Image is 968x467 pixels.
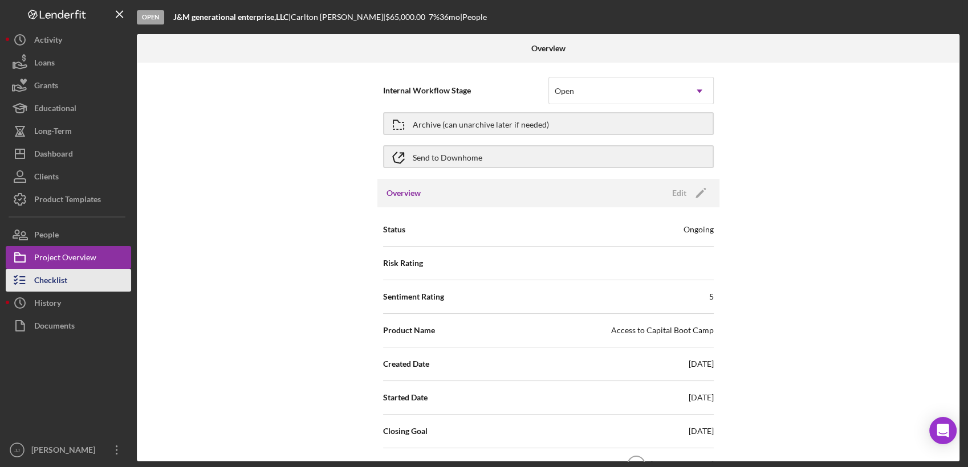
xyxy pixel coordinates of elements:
[6,51,131,74] button: Loans
[6,142,131,165] button: Dashboard
[34,246,96,272] div: Project Overview
[709,291,714,302] div: 5
[34,28,62,54] div: Activity
[6,314,131,337] button: Documents
[440,13,460,22] div: 36 mo
[34,97,76,122] div: Educational
[34,74,58,100] div: Grants
[672,185,686,202] div: Edit
[611,325,714,336] div: Access to Capital Boot Camp
[689,392,714,403] div: [DATE]
[6,97,131,120] button: Educational
[34,51,55,77] div: Loans
[29,439,103,464] div: [PERSON_NAME]
[665,185,710,202] button: Edit
[383,291,444,302] span: Sentiment Rating
[291,13,385,22] div: Carlton [PERSON_NAME] |
[6,246,131,269] button: Project Overview
[689,425,714,437] div: [DATE]
[6,74,131,97] button: Grants
[34,165,59,191] div: Clients
[6,269,131,292] button: Checklist
[6,120,131,142] button: Long-Term
[684,224,714,235] div: Ongoing
[34,292,61,317] div: History
[429,13,440,22] div: 7 %
[34,142,73,168] div: Dashboard
[531,44,566,53] b: Overview
[6,165,131,188] button: Clients
[34,188,101,214] div: Product Templates
[383,224,405,235] span: Status
[14,447,20,453] text: JJ
[6,439,131,461] button: JJ[PERSON_NAME]
[34,120,72,145] div: Long-Term
[383,392,428,403] span: Started Date
[385,13,429,22] div: $65,000.00
[929,417,957,444] div: Open Intercom Messenger
[34,269,67,294] div: Checklist
[6,188,131,211] button: Product Templates
[383,145,714,168] button: Send to Downhome
[383,425,428,437] span: Closing Goal
[6,28,131,51] button: Activity
[460,13,487,22] div: | People
[413,146,482,167] div: Send to Downhome
[555,87,574,96] div: Open
[173,12,288,22] b: J&M generational enterprise,LLC
[6,223,131,246] button: People
[383,112,714,135] button: Archive (can unarchive later if needed)
[383,85,548,96] span: Internal Workflow Stage
[173,13,291,22] div: |
[383,325,435,336] span: Product Name
[6,292,131,314] button: History
[413,113,549,134] div: Archive (can unarchive later if needed)
[383,257,423,269] span: Risk Rating
[137,10,164,24] div: Open
[387,187,421,199] h3: Overview
[383,358,429,370] span: Created Date
[689,358,714,370] div: [DATE]
[34,223,59,249] div: People
[34,314,75,340] div: Documents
